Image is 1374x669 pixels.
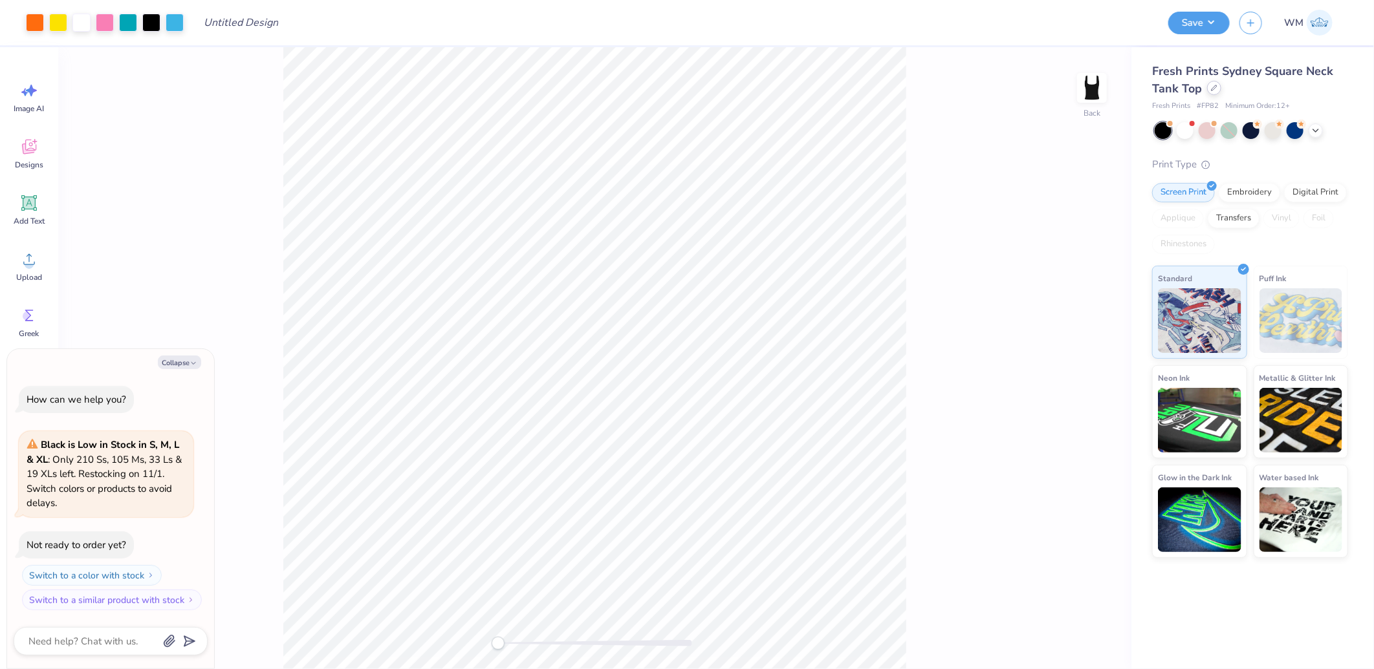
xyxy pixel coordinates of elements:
[1158,371,1190,385] span: Neon Ink
[1152,157,1348,172] div: Print Type
[27,538,126,551] div: Not ready to order yet?
[1152,235,1215,254] div: Rhinestones
[1259,288,1343,353] img: Puff Ink
[1307,10,1333,36] img: Wilfredo Manabat
[14,103,45,114] span: Image AI
[1152,183,1215,202] div: Screen Print
[1168,12,1230,34] button: Save
[1158,388,1241,452] img: Neon Ink
[1079,75,1105,101] img: Back
[27,438,179,466] strong: Black is Low in Stock in S, M, L & XL
[1303,209,1334,228] div: Foil
[187,596,195,604] img: Switch to a similar product with stock
[1084,107,1100,119] div: Back
[1158,471,1232,484] span: Glow in the Dark Ink
[1152,101,1190,112] span: Fresh Prints
[1152,63,1333,96] span: Fresh Prints Sydney Square Neck Tank Top
[1259,471,1319,484] span: Water based Ink
[16,272,42,282] span: Upload
[1208,209,1259,228] div: Transfers
[15,160,43,170] span: Designs
[1259,487,1343,552] img: Water based Ink
[27,438,182,509] span: : Only 210 Ss, 105 Ms, 33 Ls & 19 XLs left. Restocking on 11/1. Switch colors or products to avoi...
[1259,388,1343,452] img: Metallic & Glitter Ink
[1158,288,1241,353] img: Standard
[14,216,45,226] span: Add Text
[1152,209,1204,228] div: Applique
[1225,101,1290,112] span: Minimum Order: 12 +
[158,356,201,369] button: Collapse
[27,393,126,406] div: How can we help you?
[1278,10,1338,36] a: WM
[492,637,505,650] div: Accessibility label
[1284,16,1303,30] span: WM
[1158,271,1192,285] span: Standard
[19,328,39,339] span: Greek
[1219,183,1280,202] div: Embroidery
[22,565,162,586] button: Switch to a color with stock
[1263,209,1300,228] div: Vinyl
[1259,271,1287,285] span: Puff Ink
[1259,371,1336,385] span: Metallic & Glitter Ink
[193,10,289,36] input: Untitled Design
[22,589,202,610] button: Switch to a similar product with stock
[1284,183,1347,202] div: Digital Print
[147,571,155,579] img: Switch to a color with stock
[1158,487,1241,552] img: Glow in the Dark Ink
[1197,101,1219,112] span: # FP82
